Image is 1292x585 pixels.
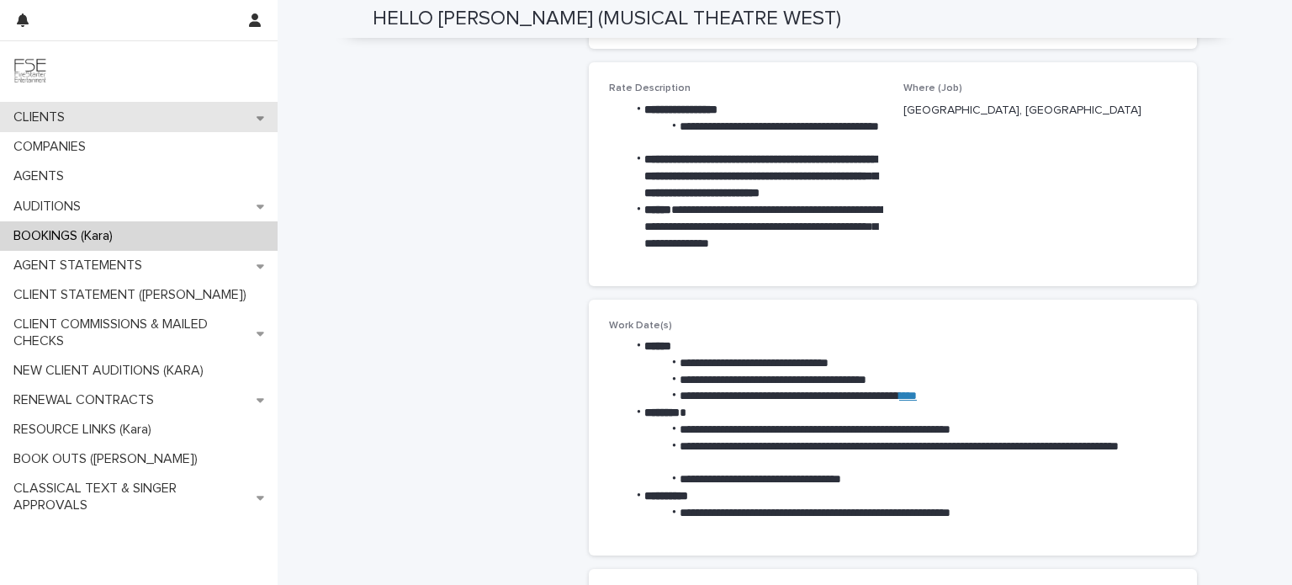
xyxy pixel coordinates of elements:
[7,451,211,467] p: BOOK OUTS ([PERSON_NAME])
[13,55,47,88] img: 9JgRvJ3ETPGCJDhvPVA5
[7,168,77,184] p: AGENTS
[903,83,962,93] span: Where (Job)
[7,109,78,125] p: CLIENTS
[609,83,691,93] span: Rate Description
[7,481,257,513] p: CLASSICAL TEXT & SINGER APPROVALS
[7,228,126,244] p: BOOKINGS (Kara)
[7,287,260,303] p: CLIENT STATEMENT ([PERSON_NAME])
[7,258,156,274] p: AGENT STATEMENTS
[7,199,94,215] p: AUDITIONS
[7,139,99,155] p: COMPANIES
[7,363,217,379] p: NEW CLIENT AUDITIONS (KARA)
[7,316,257,348] p: CLIENT COMMISSIONS & MAILED CHECKS
[7,422,165,438] p: RESOURCE LINKS (Kara)
[903,102,1178,120] p: [GEOGRAPHIC_DATA], [GEOGRAPHIC_DATA]
[7,392,167,408] p: RENEWAL CONTRACTS
[609,321,672,331] span: Work Date(s)
[373,7,841,31] h2: HELLO [PERSON_NAME] (MUSICAL THEATRE WEST)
